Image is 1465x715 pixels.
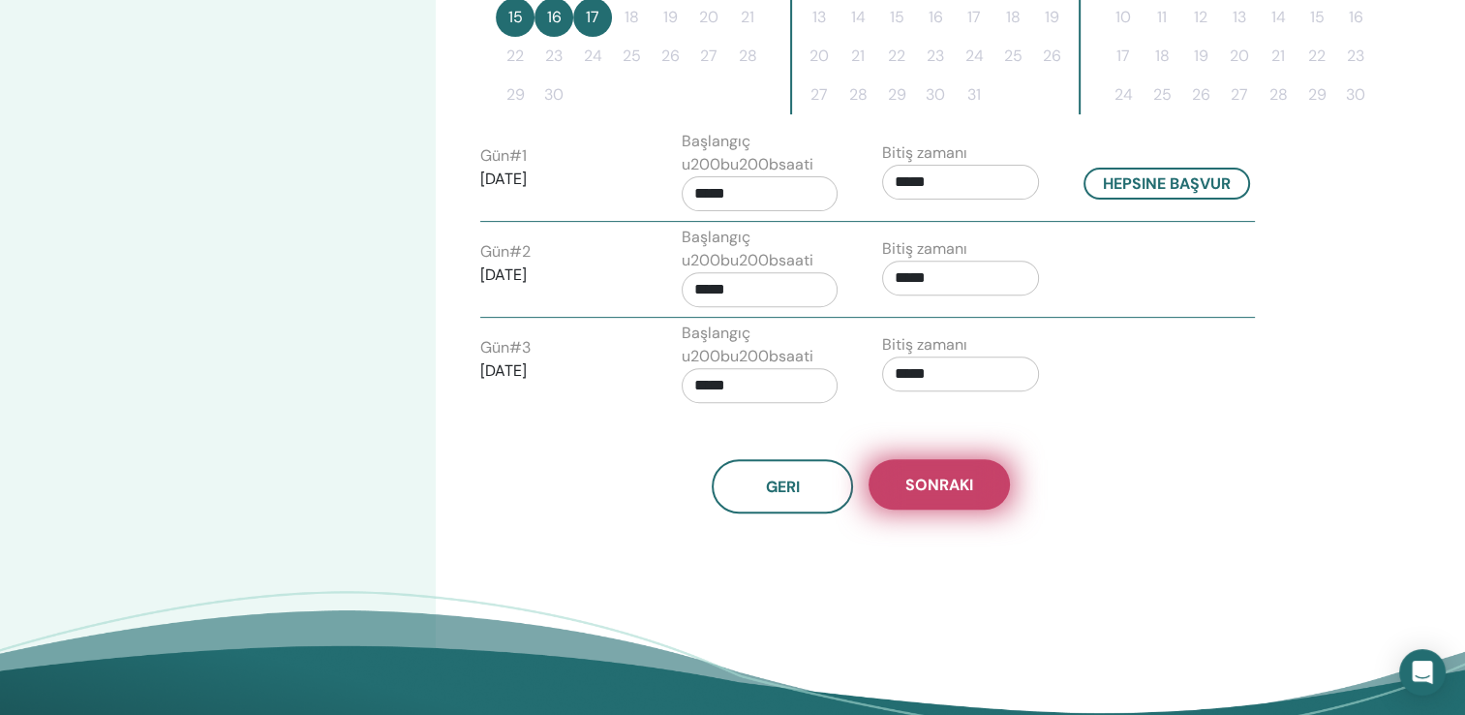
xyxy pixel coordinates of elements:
[1181,37,1220,76] button: 19
[800,37,839,76] button: 20
[534,76,573,114] button: 30
[480,168,637,191] p: [DATE]
[916,76,955,114] button: 30
[480,359,637,383] p: [DATE]
[1399,649,1446,696] div: Intercom Messenger'ı açın
[877,76,916,114] button: 29
[882,141,967,165] label: Bitiş zamanı
[1220,76,1259,114] button: 27
[1336,76,1375,114] button: 30
[1259,37,1297,76] button: 21
[877,37,916,76] button: 22
[1104,76,1143,114] button: 24
[496,37,534,76] button: 22
[955,76,993,114] button: 31
[905,475,973,495] span: Sonraki
[882,237,967,261] label: Bitiş zamanı
[1336,37,1375,76] button: 23
[1220,37,1259,76] button: 20
[612,37,651,76] button: 25
[839,37,877,76] button: 21
[1143,37,1181,76] button: 18
[1032,37,1071,76] button: 26
[534,37,573,76] button: 23
[682,322,839,368] label: Başlangıç u200bu200bsaati
[480,240,531,264] label: Gün # 2
[1297,76,1336,114] button: 29
[496,76,534,114] button: 29
[955,37,993,76] button: 24
[480,336,531,359] label: Gün # 3
[1181,76,1220,114] button: 26
[1297,37,1336,76] button: 22
[916,37,955,76] button: 23
[882,333,967,357] label: Bitiş zamanı
[993,37,1032,76] button: 25
[712,459,853,513] button: Geri
[480,144,527,168] label: Gün # 1
[728,37,767,76] button: 28
[1143,76,1181,114] button: 25
[682,130,839,176] label: Başlangıç u200bu200bsaati
[651,37,689,76] button: 26
[682,226,839,272] label: Başlangıç u200bu200bsaati
[1259,76,1297,114] button: 28
[1083,168,1250,200] button: Hepsine başvur
[766,477,800,497] span: Geri
[869,459,1010,510] button: Sonraki
[573,37,612,76] button: 24
[689,37,728,76] button: 27
[800,76,839,114] button: 27
[480,264,637,287] p: [DATE]
[839,76,877,114] button: 28
[1104,37,1143,76] button: 17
